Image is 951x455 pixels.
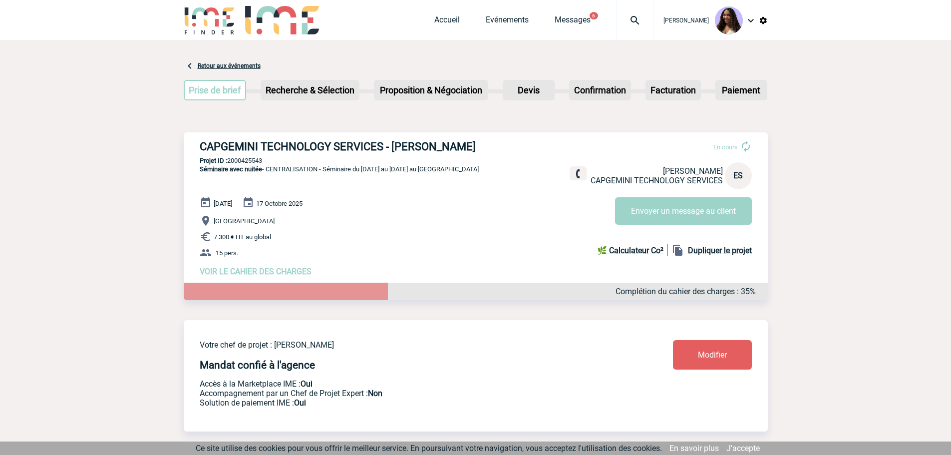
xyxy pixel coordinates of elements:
b: Non [368,389,382,398]
img: file_copy-black-24dp.png [672,244,684,256]
p: Prestation payante [200,389,614,398]
p: Recherche & Sélection [262,81,358,99]
b: Oui [301,379,313,389]
p: 2000425543 [184,157,768,164]
a: Evénements [486,15,529,29]
b: 🌿 Calculateur Co² [597,246,663,255]
a: 🌿 Calculateur Co² [597,244,668,256]
span: Ce site utilise des cookies pour vous offrir le meilleur service. En poursuivant votre navigation... [196,444,662,453]
span: Modifier [698,350,727,360]
span: 17 Octobre 2025 [256,200,303,207]
img: 131234-0.jpg [715,6,743,34]
h3: CAPGEMINI TECHNOLOGY SERVICES - [PERSON_NAME] [200,140,499,153]
span: [PERSON_NAME] [663,166,723,176]
a: VOIR LE CAHIER DES CHARGES [200,267,312,276]
span: ES [733,171,743,180]
span: 15 pers. [216,249,238,257]
p: Votre chef de projet : [PERSON_NAME] [200,340,614,350]
b: Oui [294,398,306,408]
a: En savoir plus [669,444,719,453]
span: 7 300 € HT au global [214,233,271,241]
a: Accueil [434,15,460,29]
img: fixe.png [574,169,583,178]
p: Paiement [716,81,766,99]
span: Séminaire avec nuitée [200,165,262,173]
span: CAPGEMINI TECHNOLOGY SERVICES [591,176,723,185]
a: Retour aux événements [198,62,261,69]
p: Devis [504,81,554,99]
span: [PERSON_NAME] [663,17,709,24]
p: Proposition & Négociation [375,81,487,99]
span: - CENTRALISATION - Séminaire du [DATE] au [DATE] au [GEOGRAPHIC_DATA] [200,165,479,173]
b: Dupliquer le projet [688,246,752,255]
a: Messages [555,15,591,29]
button: Envoyer un message au client [615,197,752,225]
p: Facturation [646,81,700,99]
span: [DATE] [214,200,232,207]
button: 6 [590,12,598,19]
p: Confirmation [570,81,630,99]
span: [GEOGRAPHIC_DATA] [214,217,275,225]
a: J'accepte [726,444,760,453]
b: Projet ID : [200,157,227,164]
span: En cours [713,143,738,151]
p: Accès à la Marketplace IME : [200,379,614,389]
img: IME-Finder [184,6,236,34]
p: Conformité aux process achat client, Prise en charge de la facturation, Mutualisation de plusieur... [200,398,614,408]
p: Prise de brief [185,81,246,99]
h4: Mandat confié à l'agence [200,359,315,371]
